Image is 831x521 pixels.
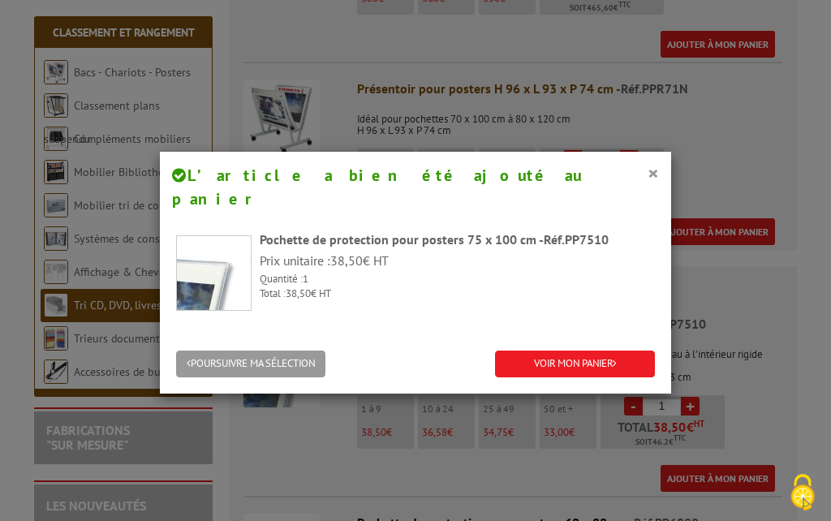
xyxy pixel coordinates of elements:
[782,472,823,513] img: Cookies (fenêtre modale)
[176,351,325,377] button: POURSUIVRE MA SÉLECTION
[260,230,655,249] div: Pochette de protection pour posters 75 x 100 cm -
[544,231,609,248] span: Réf.PP7510
[172,164,659,210] h4: L’article a bien été ajouté au panier
[495,351,655,377] a: VOIR MON PANIER
[260,272,655,287] p: Quantité :
[774,466,831,521] button: Cookies (fenêtre modale)
[260,286,655,302] p: Total : € HT
[330,252,363,269] span: 38,50
[303,272,308,286] span: 1
[286,286,311,300] span: 38,50
[260,252,655,270] p: Prix unitaire : € HT
[648,162,659,183] button: ×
